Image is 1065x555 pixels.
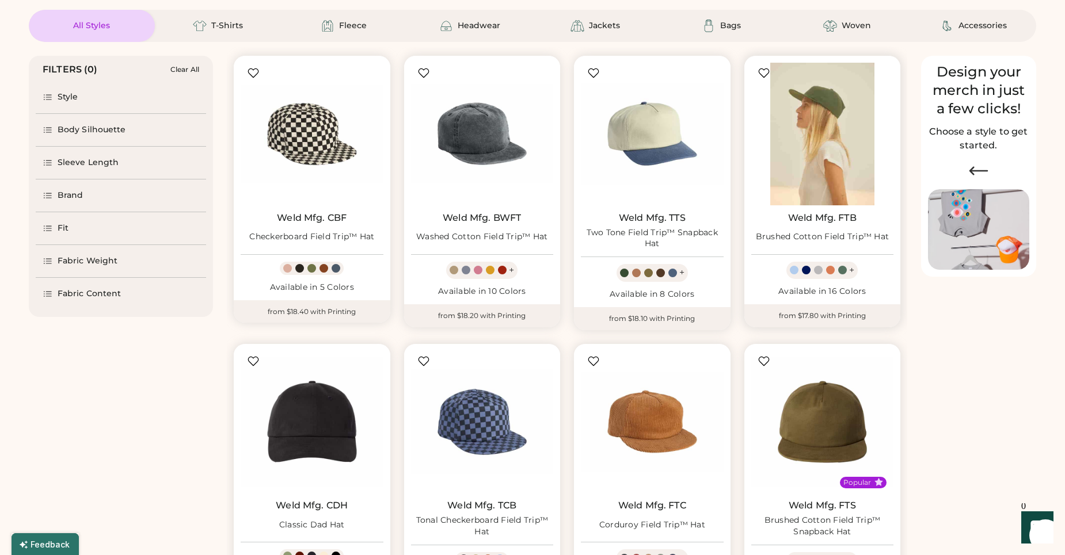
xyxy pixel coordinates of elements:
div: All Styles [73,20,110,32]
img: Jackets Icon [570,19,584,33]
img: Weld Mfg. CDH Classic Dad Hat [241,351,383,493]
div: Woven [842,20,871,32]
div: FILTERS (0) [43,63,98,76]
div: Design your merch in just a few clicks! [928,63,1029,118]
div: Popular [843,478,871,487]
img: Accessories Icon [940,19,954,33]
div: Headwear [458,20,500,32]
div: from $18.20 with Printing [404,304,561,327]
button: Popular Style [874,478,883,487]
img: Headwear Icon [439,19,453,33]
img: Weld Mfg. CBF Checkerboard Field Trip™ Hat [241,63,383,205]
a: Weld Mfg. FTS [789,500,856,511]
div: + [509,264,514,277]
div: Clear All [170,66,199,74]
div: Fabric Weight [58,255,117,267]
img: Weld Mfg. BWFT Washed Cotton Field Trip™ Hat [411,63,554,205]
div: Available in 5 Colors [241,282,383,293]
div: Jackets [589,20,620,32]
div: Style [58,91,78,103]
div: Brushed Cotton Field Trip™ Snapback Hat [751,515,894,538]
img: Weld Mfg. TTS Two Tone Field Trip™ Snapback Hat [581,63,724,205]
div: Brushed Cotton Field Trip™ Hat [756,231,889,243]
a: Weld Mfg. FTC [618,500,686,511]
a: Weld Mfg. FTB [788,212,857,224]
div: Fleece [339,20,367,32]
div: Available in 10 Colors [411,286,554,297]
div: from $18.10 with Printing [574,307,731,330]
img: Weld Mfg. FTC Corduroy Field Trip™ Hat [581,351,724,493]
img: Image of Lisa Congdon Eye Print on T-Shirt and Hat [928,189,1029,270]
div: Available in 16 Colors [751,286,894,297]
div: Washed Cotton Field Trip™ Hat [416,231,547,243]
div: Brand [58,190,83,201]
div: Body Silhouette [58,124,126,136]
div: Two Tone Field Trip™ Snapback Hat [581,227,724,250]
div: + [679,266,684,279]
img: Weld Mfg. FTS Brushed Cotton Field Trip™ Snapback Hat [751,351,894,493]
a: Weld Mfg. TCB [447,500,516,511]
h2: Choose a style to get started. [928,125,1029,152]
div: T-Shirts [211,20,243,32]
div: Fit [58,223,69,234]
div: Accessories [958,20,1007,32]
img: Weld Mfg. FTB Brushed Cotton Field Trip™ Hat [751,63,894,205]
div: + [849,264,854,277]
div: Sleeve Length [58,157,119,169]
img: Fleece Icon [321,19,334,33]
a: Weld Mfg. TTS [619,212,686,224]
div: Checkerboard Field Trip™ Hat [249,231,374,243]
a: Weld Mfg. CDH [276,500,348,511]
img: Bags Icon [702,19,716,33]
img: Woven Icon [823,19,837,33]
div: Available in 8 Colors [581,289,724,300]
div: Tonal Checkerboard Field Trip™ Hat [411,515,554,538]
div: Corduroy Field Trip™ Hat [599,519,705,531]
div: from $18.40 with Printing [234,300,390,323]
div: Bags [720,20,741,32]
div: from $17.80 with Printing [744,304,901,327]
a: Weld Mfg. BWFT [443,212,521,224]
div: Classic Dad Hat [279,519,345,531]
div: Fabric Content [58,288,121,300]
a: Weld Mfg. CBF [277,212,347,224]
img: Weld Mfg. TCB Tonal Checkerboard Field Trip™ Hat [411,351,554,493]
iframe: Front Chat [1010,503,1060,553]
img: T-Shirts Icon [193,19,207,33]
